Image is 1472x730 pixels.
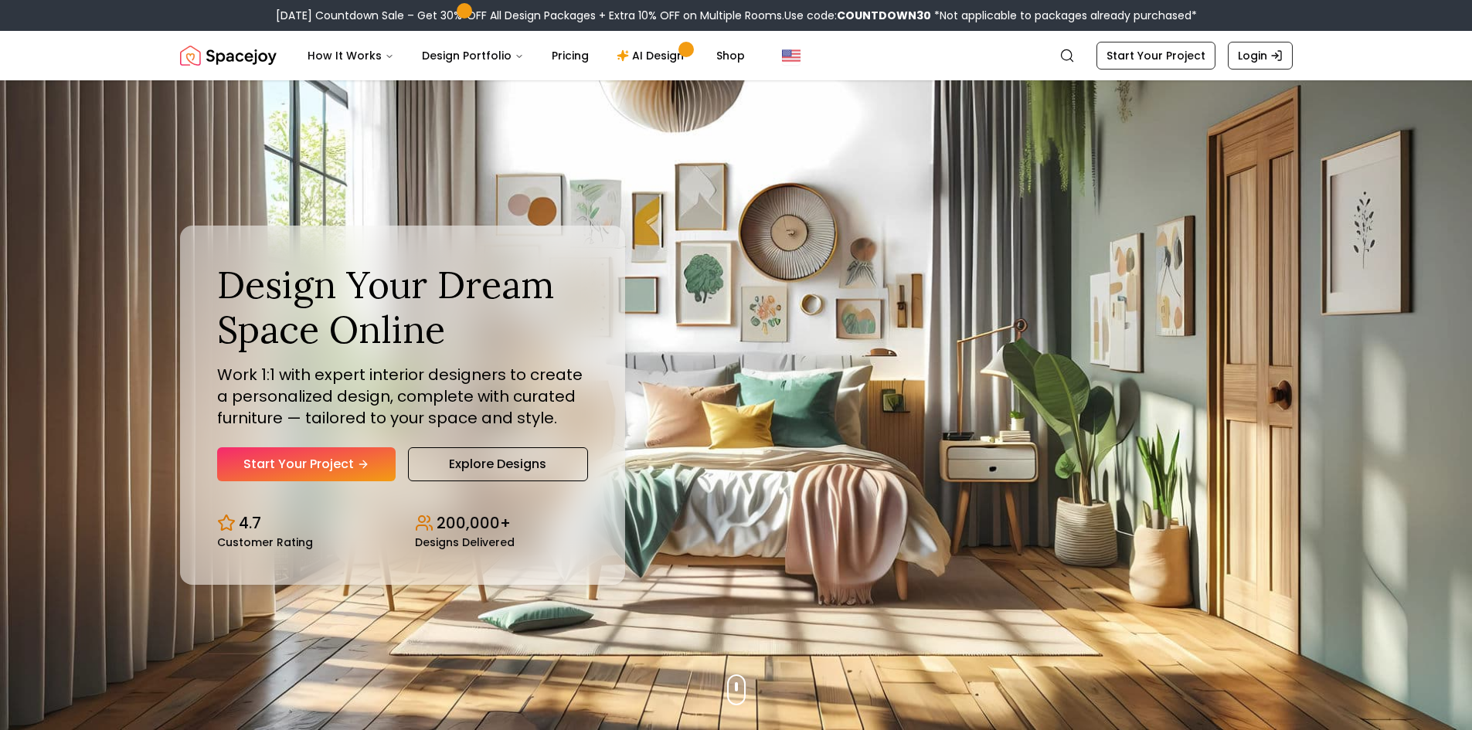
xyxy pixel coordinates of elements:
img: Spacejoy Logo [180,40,277,71]
small: Designs Delivered [415,537,515,548]
a: Spacejoy [180,40,277,71]
p: 4.7 [239,512,261,534]
a: Explore Designs [408,447,588,481]
nav: Main [295,40,757,71]
nav: Global [180,31,1293,80]
p: Work 1:1 with expert interior designers to create a personalized design, complete with curated fu... [217,364,588,429]
div: [DATE] Countdown Sale – Get 30% OFF All Design Packages + Extra 10% OFF on Multiple Rooms. [276,8,1197,23]
a: Login [1228,42,1293,70]
h1: Design Your Dream Space Online [217,263,588,351]
div: Design stats [217,500,588,548]
p: 200,000+ [437,512,511,534]
button: Design Portfolio [410,40,536,71]
a: Shop [704,40,757,71]
a: Start Your Project [217,447,396,481]
a: AI Design [604,40,701,71]
img: United States [782,46,801,65]
a: Pricing [539,40,601,71]
a: Start Your Project [1096,42,1215,70]
small: Customer Rating [217,537,313,548]
b: COUNTDOWN30 [837,8,931,23]
span: Use code: [784,8,931,23]
span: *Not applicable to packages already purchased* [931,8,1197,23]
button: How It Works [295,40,406,71]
